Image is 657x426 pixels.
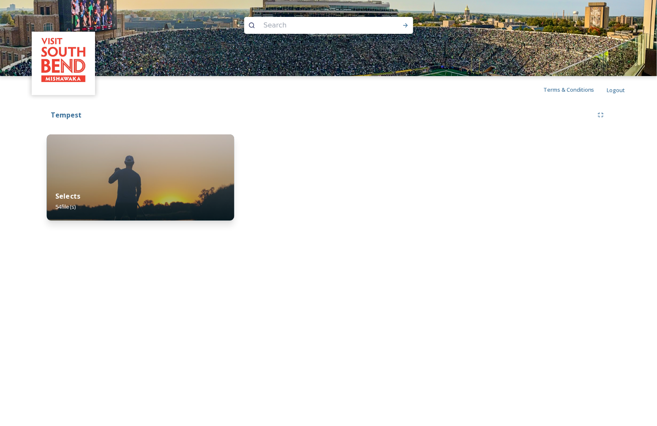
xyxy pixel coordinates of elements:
span: Logout [607,86,625,94]
img: vsbm-stackedMISH_CMYKlogo2017.jpg [33,33,94,94]
span: Terms & Conditions [543,86,594,93]
a: Terms & Conditions [543,85,607,95]
strong: Selects [55,191,80,201]
input: Search [259,16,375,35]
span: 54 file(s) [55,203,76,210]
strong: Tempest [51,110,82,120]
img: dd8c2abf-4b30-4310-876f-9c848a6c6a55.jpg [47,134,234,221]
